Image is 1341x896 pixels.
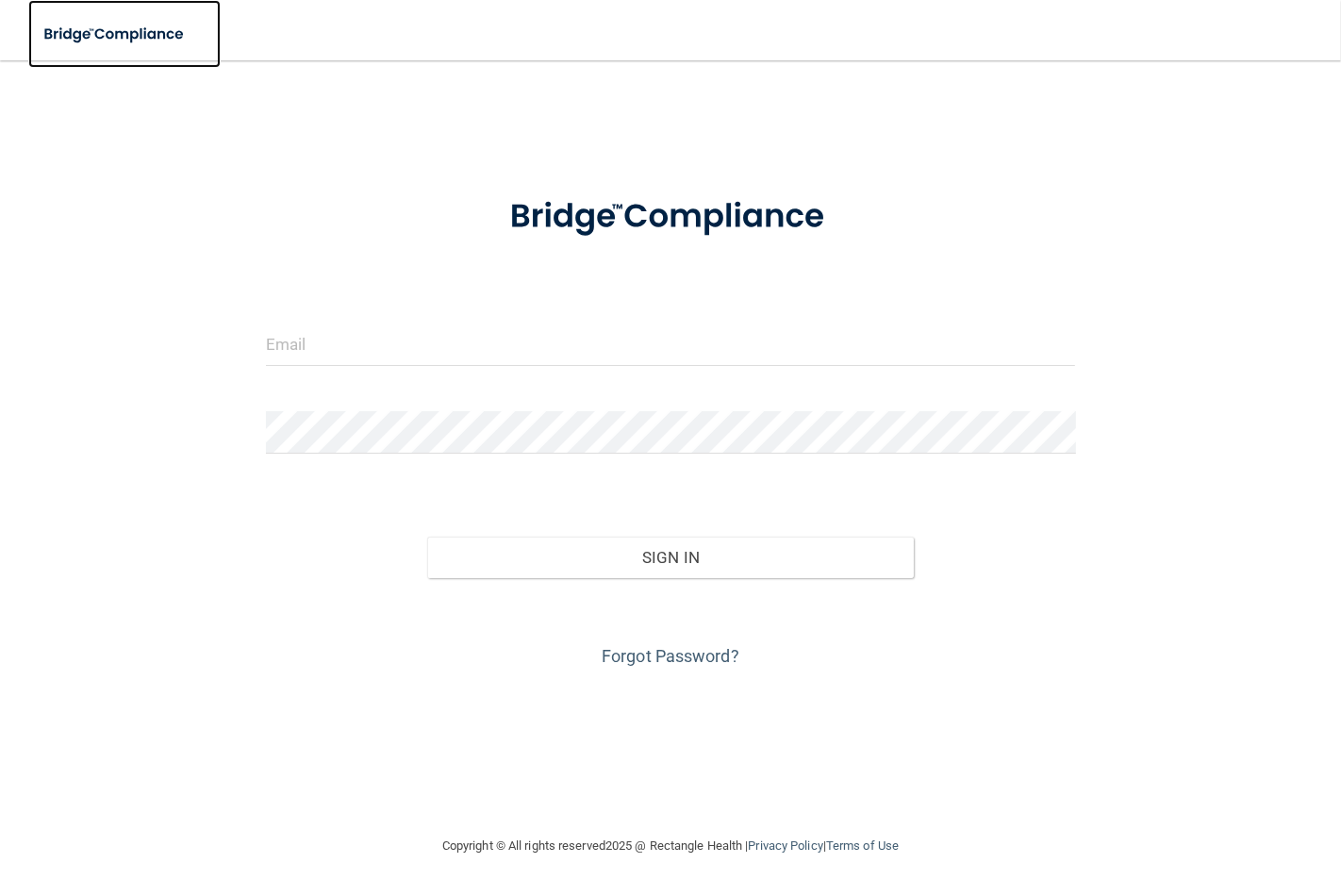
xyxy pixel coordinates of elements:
img: bridge_compliance_login_screen.278c3ca4.svg [475,174,866,260]
div: Copyright © All rights reserved 2025 @ Rectangle Health | | [326,816,1015,876]
img: bridge_compliance_login_screen.278c3ca4.svg [28,15,202,54]
a: Terms of Use [826,838,899,853]
a: Forgot Password? [602,646,739,666]
a: Privacy Policy [748,838,822,853]
input: Email [266,324,1076,366]
button: Sign In [427,537,913,578]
